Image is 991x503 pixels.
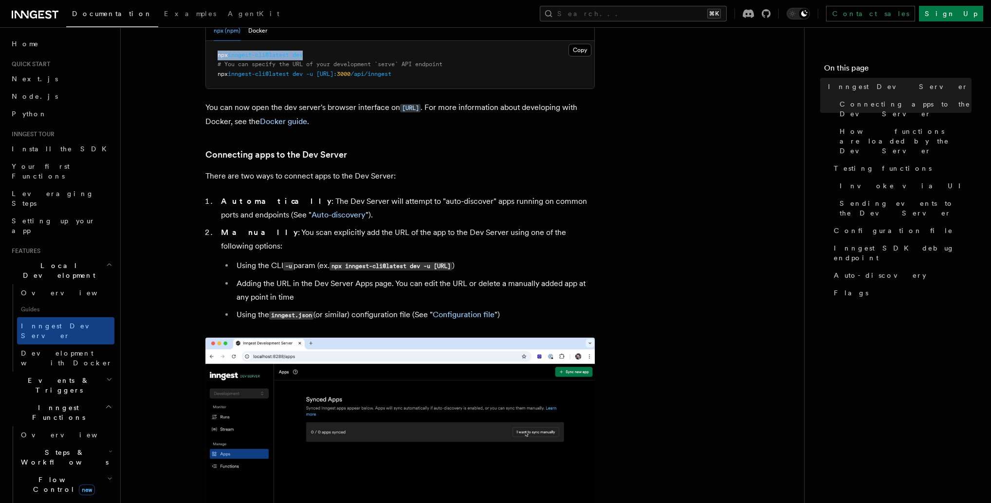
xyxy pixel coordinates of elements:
[234,259,595,273] li: Using the CLI param (ex. )
[400,104,421,112] code: [URL]
[12,39,39,49] span: Home
[293,71,303,77] span: dev
[8,185,114,212] a: Leveraging Steps
[218,195,595,222] li: : The Dev Server will attempt to "auto-discover" apps running on common ports and endpoints (See ...
[234,277,595,304] li: Adding the URL in the Dev Server Apps page. You can edit the URL or delete a manually added app a...
[8,140,114,158] a: Install the SDK
[306,71,313,77] span: -u
[834,288,868,298] span: Flags
[840,198,972,218] span: Sending events to the Dev Server
[8,257,114,284] button: Local Development
[17,448,109,467] span: Steps & Workflows
[836,195,972,222] a: Sending events to the Dev Server
[834,243,972,263] span: Inngest SDK debug endpoint
[8,130,55,138] span: Inngest tour
[830,284,972,302] a: Flags
[8,70,114,88] a: Next.js
[164,10,216,18] span: Examples
[350,71,391,77] span: /api/inngest
[17,475,107,494] span: Flow Control
[12,110,47,118] span: Python
[787,8,810,19] button: Toggle dark mode
[540,6,727,21] button: Search...⌘K
[17,302,114,317] span: Guides
[21,322,104,340] span: Inngest Dev Server
[17,284,114,302] a: Overview
[8,105,114,123] a: Python
[12,75,58,83] span: Next.js
[79,485,95,495] span: new
[218,226,595,322] li: : You scan explicitly add the URL of the app to the Dev Server using one of the following options:
[218,71,228,77] span: npx
[8,261,106,280] span: Local Development
[8,60,50,68] span: Quick start
[8,372,114,399] button: Events & Triggers
[205,101,595,128] p: You can now open the dev server's browser interface on . For more information about developing wi...
[12,92,58,100] span: Node.js
[836,123,972,160] a: How functions are loaded by the Dev Server
[21,431,121,439] span: Overview
[834,163,932,173] span: Testing functions
[312,210,366,219] a: Auto-discovery
[221,197,331,206] strong: Automatically
[836,177,972,195] a: Invoke via UI
[834,226,953,235] span: Configuration file
[228,71,289,77] span: inngest-cli@latest
[433,310,495,319] a: Configuration file
[17,344,114,372] a: Development with Docker
[72,10,152,18] span: Documentation
[8,284,114,372] div: Local Development
[828,82,968,91] span: Inngest Dev Server
[228,52,289,58] span: inngest-cli@latest
[400,103,421,112] a: [URL]
[248,21,267,41] button: Docker
[158,3,222,26] a: Examples
[12,162,70,180] span: Your first Functions
[221,228,298,237] strong: Manually
[260,117,307,126] a: Docker guide
[283,262,294,270] code: -u
[707,9,721,18] kbd: ⌘K
[840,126,972,156] span: How functions are loaded by the Dev Server
[205,169,595,183] p: There are two ways to connect apps to the Dev Server:
[8,403,105,422] span: Inngest Functions
[8,376,106,395] span: Events & Triggers
[12,145,112,153] span: Install the SDK
[836,95,972,123] a: Connecting apps to the Dev Server
[8,399,114,426] button: Inngest Functions
[228,10,279,18] span: AgentKit
[569,44,591,56] button: Copy
[824,78,972,95] a: Inngest Dev Server
[830,267,972,284] a: Auto-discovery
[919,6,983,21] a: Sign Up
[337,71,350,77] span: 3000
[17,426,114,444] a: Overview
[205,148,347,162] a: Connecting apps to the Dev Server
[17,444,114,471] button: Steps & Workflows
[8,35,114,53] a: Home
[830,239,972,267] a: Inngest SDK debug endpoint
[269,311,313,320] code: inngest.json
[826,6,915,21] a: Contact sales
[293,52,303,58] span: dev
[21,349,112,367] span: Development with Docker
[830,222,972,239] a: Configuration file
[21,289,121,297] span: Overview
[8,158,114,185] a: Your first Functions
[12,217,95,234] span: Setting up your app
[218,52,228,58] span: npx
[17,317,114,344] a: Inngest Dev Server
[834,270,926,280] span: Auto-discovery
[66,3,158,27] a: Documentation
[840,99,972,119] span: Connecting apps to the Dev Server
[214,21,240,41] button: npx (npm)
[8,88,114,105] a: Node.js
[8,212,114,239] a: Setting up your app
[840,181,969,191] span: Invoke via UI
[222,3,285,26] a: AgentKit
[8,247,40,255] span: Features
[330,262,452,270] code: npx inngest-cli@latest dev -u [URL]
[830,160,972,177] a: Testing functions
[234,308,595,322] li: Using the (or similar) configuration file (See " ")
[12,190,94,207] span: Leveraging Steps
